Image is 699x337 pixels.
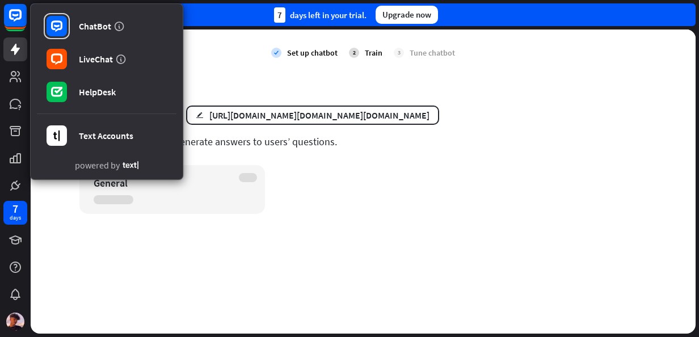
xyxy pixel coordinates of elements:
i: check [271,48,281,58]
div: Train [365,48,382,58]
a: 7 days [3,201,27,225]
i: edit [196,111,204,119]
button: Open LiveChat chat widget [9,5,43,39]
div: General [94,176,231,189]
div: days [10,214,21,222]
div: Set up chatbot [287,48,338,58]
div: [URL][DOMAIN_NAME][DOMAIN_NAME][DOMAIN_NAME] [209,109,429,121]
div: 3 [394,48,404,58]
div: 7 [274,7,285,23]
div: 2 [349,48,359,58]
div: Crawl your website to generate answers to users’ questions. [79,135,647,148]
div: 7 [12,204,18,214]
div: Upgrade now [376,6,438,24]
div: Tune chatbot [410,48,455,58]
div: days left in your trial. [274,7,367,23]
